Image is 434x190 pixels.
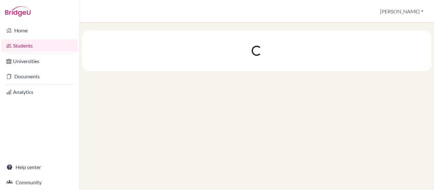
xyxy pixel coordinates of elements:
a: Help center [1,161,78,174]
a: Community [1,176,78,189]
a: Universities [1,55,78,68]
a: Documents [1,70,78,83]
a: Home [1,24,78,37]
img: Bridge-U [5,6,31,16]
a: Students [1,39,78,52]
button: [PERSON_NAME] [377,5,426,17]
a: Analytics [1,86,78,98]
